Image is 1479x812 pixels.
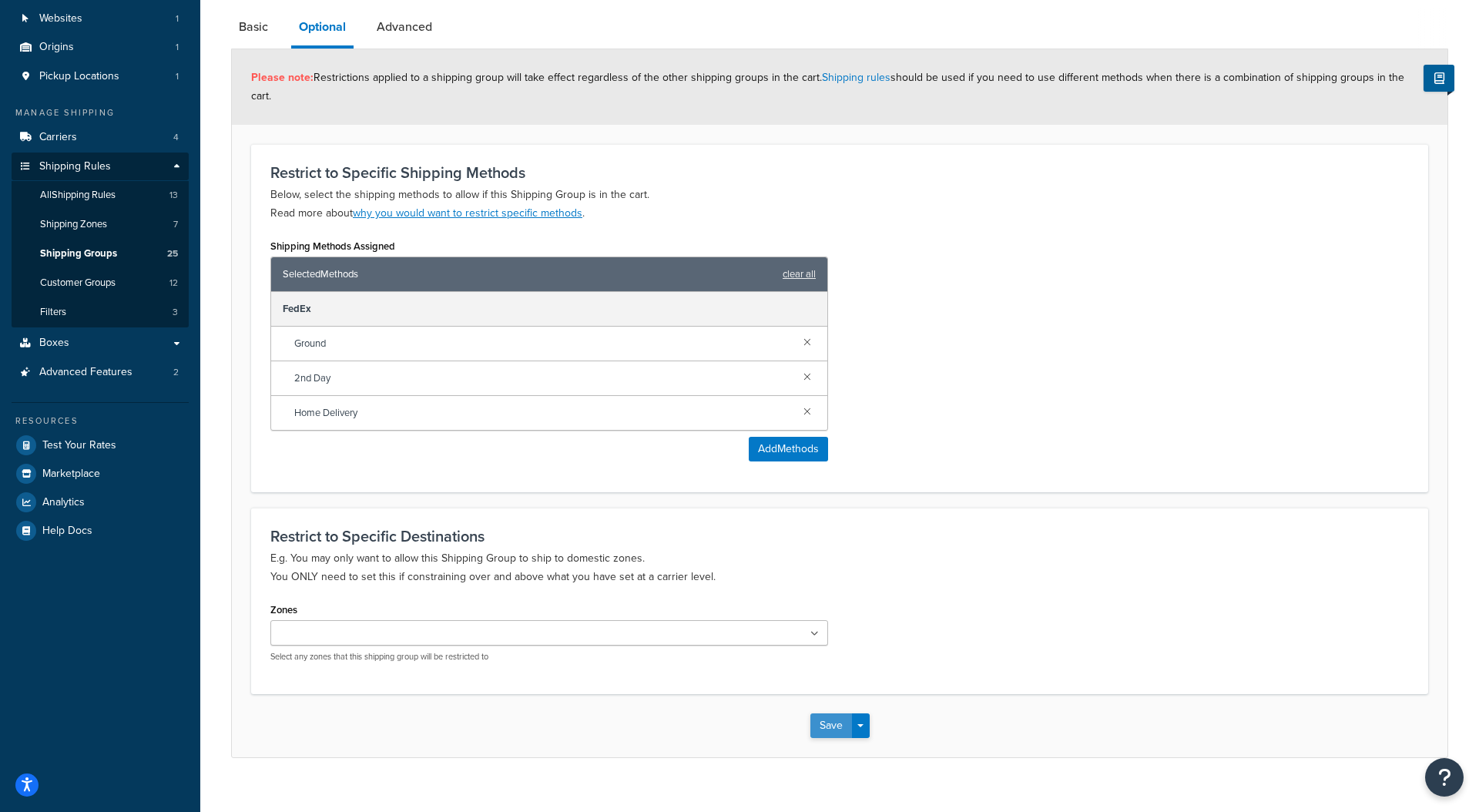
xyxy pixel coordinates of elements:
[353,205,582,221] a: why you would want to restrict specific methods
[42,439,116,452] span: Test Your Rates
[783,263,816,285] a: clear all
[251,69,314,86] strong: Please note:
[251,69,1404,104] span: Restrictions applied to a shipping group will take effect regardless of the other shipping groups...
[12,488,189,516] a: Analytics
[270,528,1409,545] h3: Restrict to Specific Destinations
[12,240,189,268] a: Shipping Groups25
[173,366,179,379] span: 2
[39,41,74,54] span: Origins
[291,8,354,49] a: Optional
[169,189,178,202] span: 13
[12,5,189,33] li: Websites
[12,62,189,91] li: Pickup Locations
[294,333,791,354] span: Ground
[176,41,179,54] span: 1
[12,269,189,297] li: Customer Groups
[12,33,189,62] a: Origins1
[39,131,77,144] span: Carriers
[12,460,189,488] a: Marketplace
[12,181,189,210] a: AllShipping Rules13
[167,247,178,260] span: 25
[270,186,1409,223] p: Below, select the shipping methods to allow if this Shipping Group is in the cart. Read more about .
[42,468,100,481] span: Marketplace
[176,70,179,83] span: 1
[12,269,189,297] a: Customer Groups12
[369,8,440,45] a: Advanced
[40,218,107,231] span: Shipping Zones
[270,549,1409,586] p: E.g. You may only want to allow this Shipping Group to ship to domestic zones. You ONLY need to s...
[42,496,85,509] span: Analytics
[173,306,178,319] span: 3
[39,337,69,350] span: Boxes
[12,153,189,181] a: Shipping Rules
[12,123,189,152] a: Carriers4
[39,70,119,83] span: Pickup Locations
[231,8,276,45] a: Basic
[12,33,189,62] li: Origins
[12,210,189,239] li: Shipping Zones
[271,292,827,327] div: FedEx
[283,263,775,285] span: Selected Methods
[169,277,178,290] span: 12
[12,329,189,357] a: Boxes
[42,525,92,538] span: Help Docs
[40,247,117,260] span: Shipping Groups
[40,306,66,319] span: Filters
[12,414,189,428] div: Resources
[40,189,116,202] span: All Shipping Rules
[12,358,189,387] li: Advanced Features
[39,160,111,173] span: Shipping Rules
[12,123,189,152] li: Carriers
[270,240,395,252] label: Shipping Methods Assigned
[270,604,297,616] label: Zones
[12,358,189,387] a: Advanced Features2
[294,367,791,389] span: 2nd Day
[810,713,852,738] button: Save
[12,431,189,459] a: Test Your Rates
[12,62,189,91] a: Pickup Locations1
[173,218,178,231] span: 7
[270,164,1409,181] h3: Restrict to Specific Shipping Methods
[12,517,189,545] a: Help Docs
[12,210,189,239] a: Shipping Zones7
[12,240,189,268] li: Shipping Groups
[39,366,132,379] span: Advanced Features
[749,437,828,461] button: AddMethods
[270,651,828,663] p: Select any zones that this shipping group will be restricted to
[40,277,116,290] span: Customer Groups
[1424,65,1454,92] button: Show Help Docs
[294,402,791,424] span: Home Delivery
[173,131,179,144] span: 4
[176,12,179,25] span: 1
[822,69,890,86] a: Shipping rules
[12,298,189,327] li: Filters
[39,12,82,25] span: Websites
[12,153,189,328] li: Shipping Rules
[12,298,189,327] a: Filters3
[1425,758,1464,797] button: Open Resource Center
[12,106,189,119] div: Manage Shipping
[12,5,189,33] a: Websites1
